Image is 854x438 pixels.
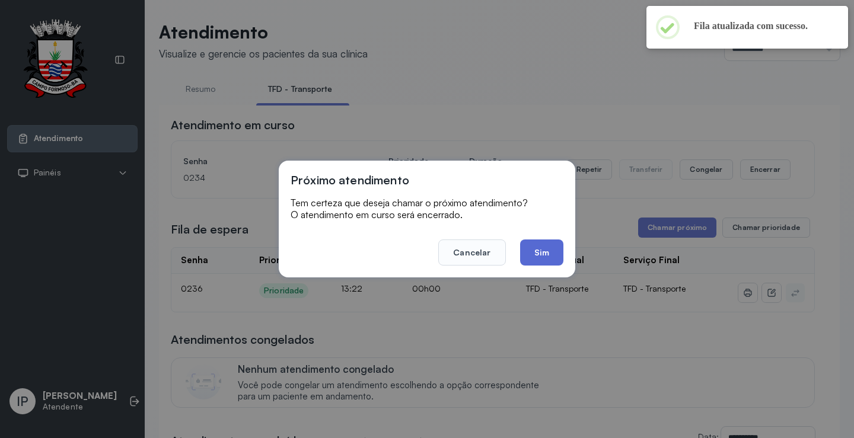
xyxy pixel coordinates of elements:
button: Sim [520,239,563,266]
p: Tem certeza que deseja chamar o próximo atendimento? [291,197,563,209]
h2: Fila atualizada com sucesso. [694,20,829,32]
button: Cancelar [438,239,505,266]
h3: Próximo atendimento [291,172,409,187]
p: O atendimento em curso será encerrado. [291,209,563,220]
